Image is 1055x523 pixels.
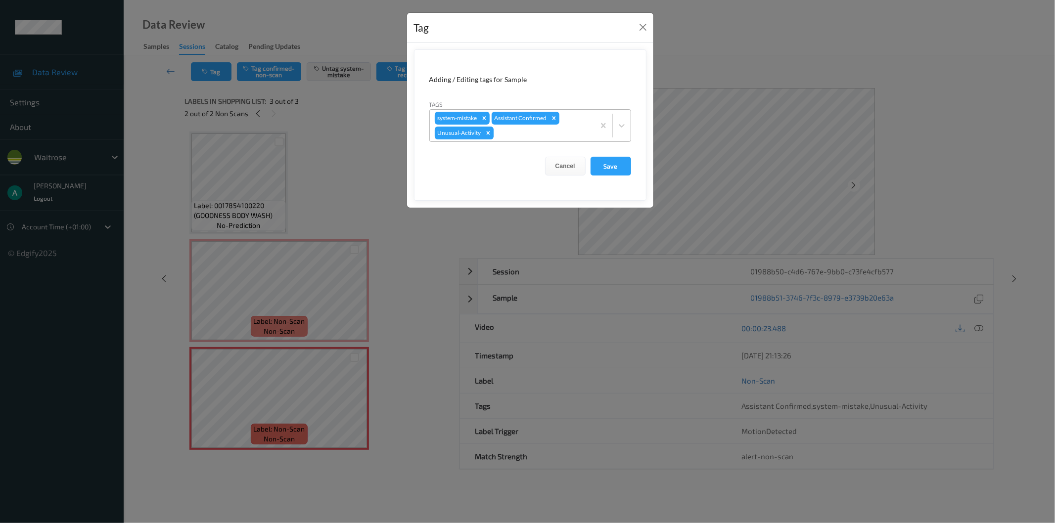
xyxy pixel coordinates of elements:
label: Tags [429,100,443,109]
div: Remove Unusual-Activity [483,127,494,139]
button: Save [591,157,631,175]
div: Assistant Confirmed [492,112,549,125]
div: Tag [414,20,429,36]
div: Unusual-Activity [435,127,483,139]
div: system-mistake [435,112,479,125]
div: Adding / Editing tags for Sample [429,75,631,85]
div: Remove Assistant Confirmed [549,112,559,125]
button: Cancel [545,157,586,175]
div: Remove system-mistake [479,112,490,125]
button: Close [636,20,650,34]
